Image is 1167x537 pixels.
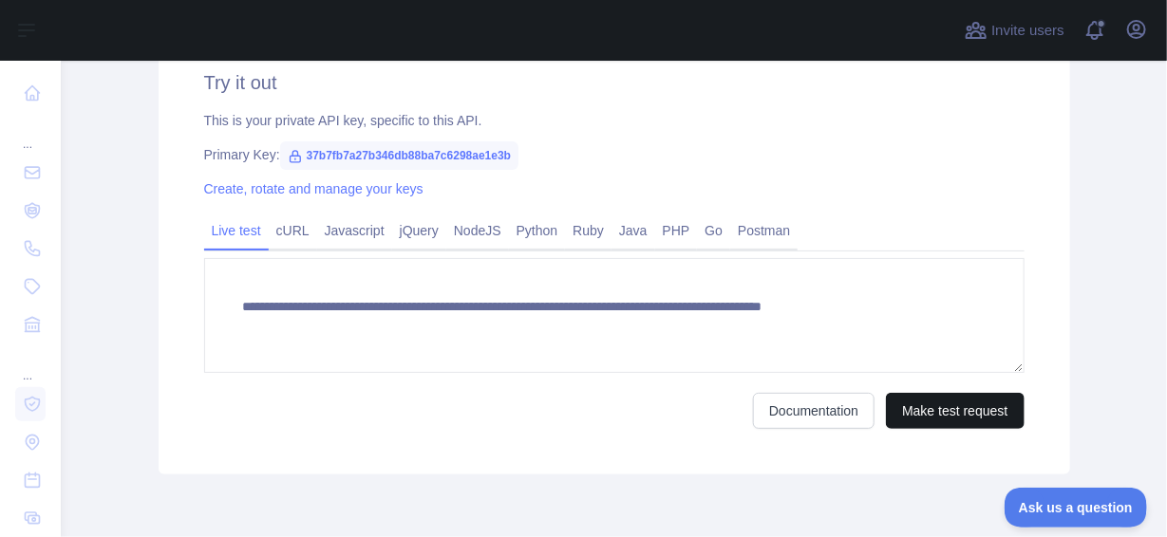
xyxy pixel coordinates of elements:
button: Make test request [886,393,1024,429]
a: Go [697,215,730,246]
a: Python [509,215,566,246]
a: cURL [269,215,317,246]
iframe: Toggle Customer Support [1005,488,1148,528]
h2: Try it out [204,69,1025,96]
div: ... [15,345,46,383]
a: Documentation [753,393,875,429]
a: Java [612,215,655,246]
a: Javascript [317,215,392,246]
a: Create, rotate and manage your keys [204,181,424,196]
a: PHP [655,215,698,246]
div: ... [15,114,46,152]
span: Invite users [991,20,1064,42]
a: jQuery [392,215,446,246]
span: 37b7fb7a27b346db88ba7c6298ae1e3b [280,141,518,170]
div: This is your private API key, specific to this API. [204,111,1025,130]
a: Live test [204,215,269,246]
a: NodeJS [446,215,509,246]
div: Primary Key: [204,145,1025,164]
button: Invite users [961,15,1068,46]
a: Ruby [565,215,612,246]
a: Postman [730,215,798,246]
